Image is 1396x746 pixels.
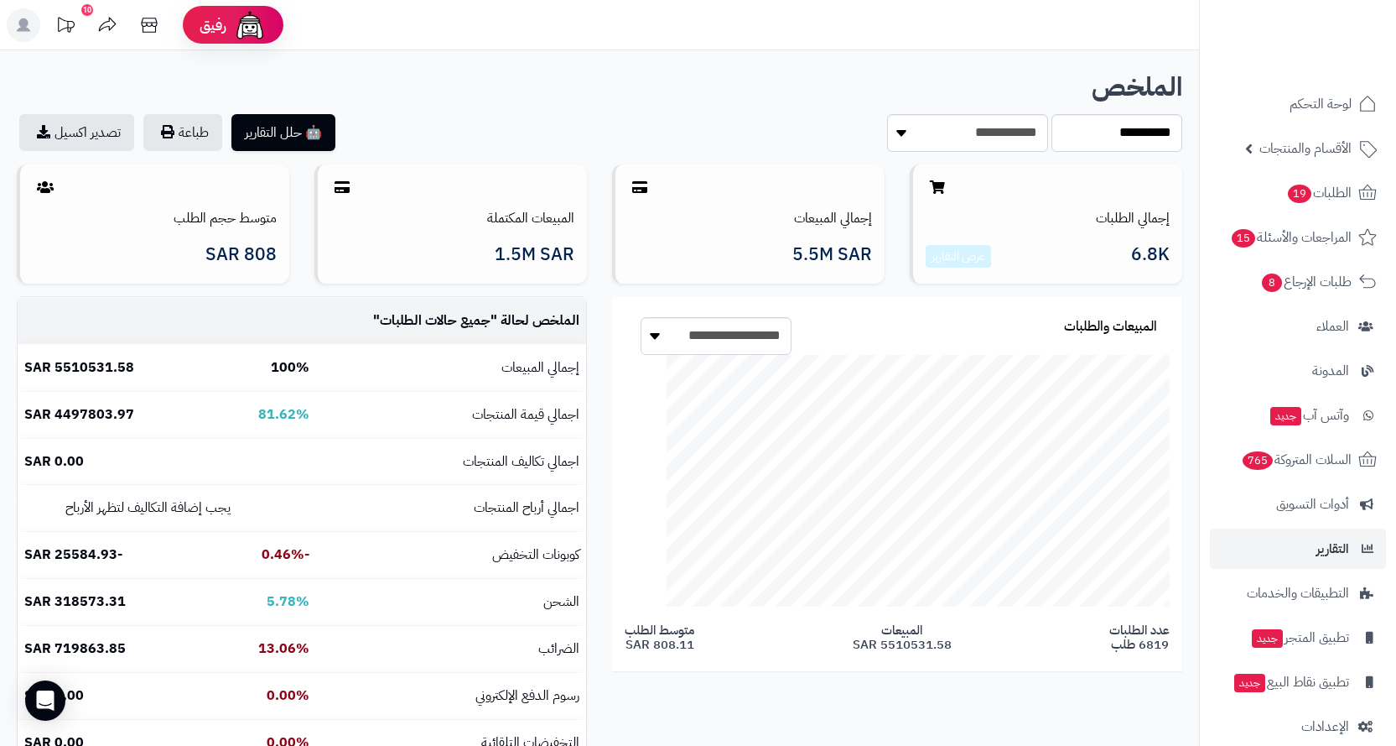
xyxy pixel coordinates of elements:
[1316,315,1349,338] span: العملاء
[316,392,586,438] td: اجمالي قيمة المنتجات
[1269,404,1349,427] span: وآتس آب
[794,208,872,228] a: إجمالي المبيعات
[258,404,309,425] b: 81.62%
[1316,537,1349,561] span: التقارير
[65,498,231,518] small: يجب إضافة التكاليف لتظهر الأرباح
[1262,274,1283,293] span: 8
[932,248,985,265] a: عرض التقارير
[1064,320,1157,335] h3: المبيعات والطلبات
[1210,662,1386,702] a: تطبيق نقاط البيعجديد
[1210,484,1386,524] a: أدوات التسويق
[1131,245,1170,269] span: 6.8K
[24,686,84,706] b: 0.00 SAR
[316,485,586,531] td: اجمالي أرباح المنتجات
[1210,395,1386,436] a: وآتس آبجديد
[316,579,586,625] td: الشحن
[267,592,309,612] b: 5.78%
[1210,306,1386,347] a: العملاء
[1282,37,1380,72] img: logo-2.png
[1096,208,1170,228] a: إجمالي الطلبات
[24,639,126,659] b: 719863.85 SAR
[24,592,126,612] b: 318573.31 SAR
[24,404,134,425] b: 4497803.97 SAR
[143,114,222,151] button: طباعة
[205,245,277,264] span: 808 SAR
[200,15,226,35] span: رفيق
[853,623,952,651] span: المبيعات 5510531.58 SAR
[316,345,586,391] td: إجمالي المبيعات
[1260,270,1352,294] span: طلبات الإرجاع
[81,4,93,16] div: 10
[1210,351,1386,391] a: المدونة
[1252,629,1283,648] span: جديد
[1247,582,1349,605] span: التطبيقات والخدمات
[1210,173,1386,213] a: الطلبات19
[1210,573,1386,613] a: التطبيقات والخدمات
[316,439,586,485] td: اجمالي تكاليف المنتجات
[1286,181,1352,205] span: الطلبات
[1301,715,1349,738] span: الإعدادات
[1232,229,1256,248] span: 15
[1210,217,1386,258] a: المراجعات والأسئلة15
[625,623,694,651] span: متوسط الطلب 808.11 SAR
[267,686,309,706] b: 0.00%
[174,208,277,228] a: متوسط حجم الطلب
[1109,623,1170,651] span: عدد الطلبات 6819 طلب
[316,626,586,672] td: الضرائب
[495,245,574,264] span: 1.5M SAR
[1241,448,1352,472] span: السلات المتروكة
[1276,493,1349,516] span: أدوات التسويق
[233,8,267,42] img: ai-face.png
[44,8,86,46] a: تحديثات المنصة
[316,532,586,578] td: كوبونات التخفيض
[1290,92,1352,116] span: لوحة التحكم
[487,208,574,228] a: المبيعات المكتملة
[1210,618,1386,658] a: تطبيق المتجرجديد
[1210,84,1386,124] a: لوحة التحكم
[24,357,134,378] b: 5510531.58 SAR
[19,114,134,151] a: تصدير اكسيل
[1250,626,1349,649] span: تطبيق المتجر
[1270,407,1301,425] span: جديد
[271,357,309,378] b: 100%
[25,681,65,721] div: Open Intercom Messenger
[1233,670,1349,694] span: تطبيق نقاط البيع
[1092,67,1182,107] b: الملخص
[316,298,586,344] td: الملخص لحالة " "
[24,451,84,472] b: 0.00 SAR
[792,245,872,264] span: 5.5M SAR
[1259,137,1352,160] span: الأقسام والمنتجات
[316,673,586,719] td: رسوم الدفع الإلكتروني
[1234,674,1265,692] span: جديد
[231,114,335,151] button: 🤖 حلل التقارير
[1230,226,1352,249] span: المراجعات والأسئلة
[1210,529,1386,569] a: التقارير
[24,545,122,565] b: -25584.93 SAR
[258,639,309,659] b: 13.06%
[380,310,490,331] span: جميع حالات الطلبات
[1242,451,1273,471] span: 765
[1210,440,1386,480] a: السلات المتروكة765
[262,545,309,565] b: -0.46%
[1312,359,1349,383] span: المدونة
[1210,262,1386,302] a: طلبات الإرجاع8
[1288,185,1312,204] span: 19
